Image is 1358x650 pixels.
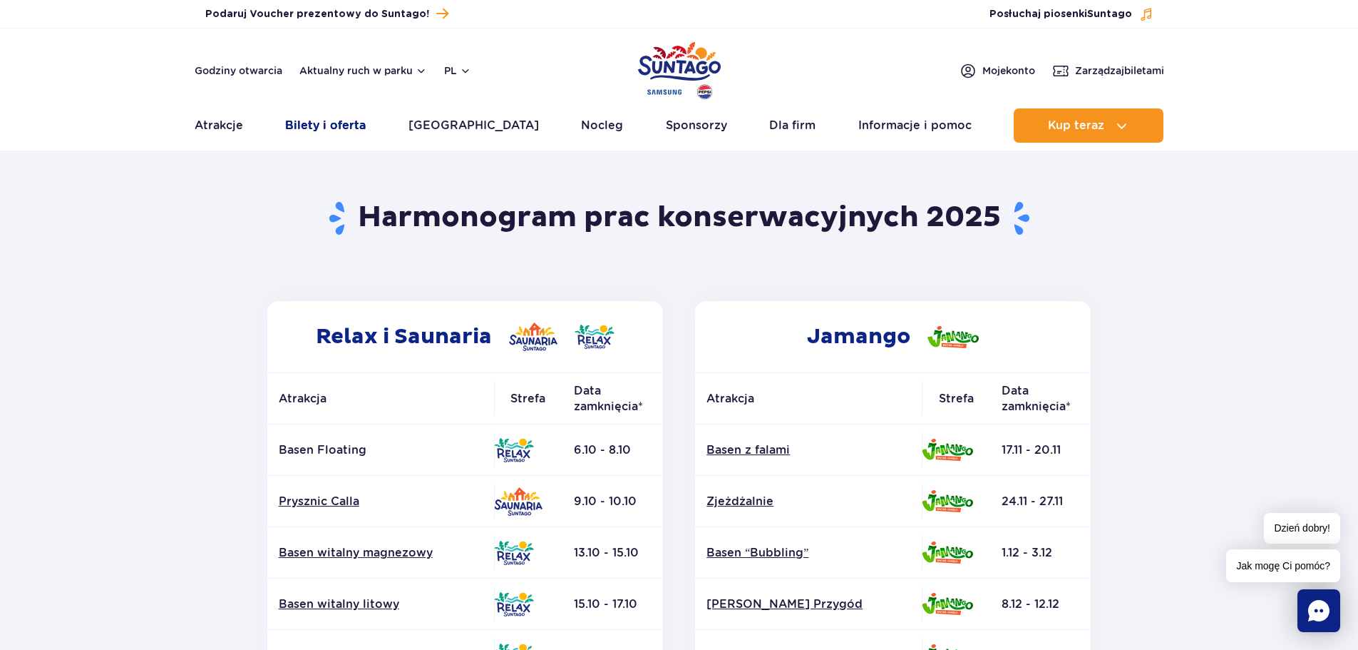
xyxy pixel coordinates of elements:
th: Atrakcja [267,373,494,425]
td: 15.10 - 17.10 [562,579,663,630]
img: Jamango [922,593,973,615]
h2: Relax i Saunaria [267,301,663,372]
span: Dzień dobry! [1264,513,1340,544]
td: 13.10 - 15.10 [562,527,663,579]
a: Basen witalny magnezowy [279,545,483,561]
a: Informacje i pomoc [858,108,972,143]
div: Chat [1297,589,1340,632]
a: Bilety i oferta [285,108,366,143]
span: Suntago [1087,9,1132,19]
a: Basen witalny litowy [279,596,483,612]
img: Jamango [922,490,973,512]
span: Zarządzaj biletami [1075,64,1164,78]
a: [GEOGRAPHIC_DATA] [408,108,539,143]
td: 17.11 - 20.11 [990,425,1091,476]
span: Posłuchaj piosenki [989,7,1132,21]
th: Data zamknięcia* [990,373,1091,425]
td: 6.10 - 8.10 [562,425,663,476]
a: [PERSON_NAME] Przygód [706,596,910,612]
img: Jamango [927,326,979,348]
img: Relax [494,438,534,462]
span: Podaruj Voucher prezentowy do Suntago! [205,7,429,21]
button: Aktualny ruch w parku [299,65,427,76]
a: Nocleg [581,108,623,143]
button: Kup teraz [1014,108,1163,143]
p: Basen Floating [279,442,483,458]
button: Posłuchaj piosenkiSuntago [989,7,1153,21]
img: Saunaria [494,487,542,516]
a: Park of Poland [638,36,721,101]
span: Jak mogę Ci pomóc? [1226,549,1340,582]
a: Sponsorzy [666,108,727,143]
a: Basen “Bubbling” [706,545,910,561]
h2: Jamango [695,301,1091,372]
img: Relax [494,592,534,616]
th: Strefa [922,373,990,425]
a: Zjeżdżalnie [706,494,910,509]
a: Mojekonto [960,62,1035,79]
img: Saunaria [509,323,557,351]
span: Kup teraz [1048,119,1104,132]
a: Podaruj Voucher prezentowy do Suntago! [205,4,448,24]
img: Jamango [922,439,973,461]
a: Basen z falami [706,442,910,458]
th: Atrakcja [695,373,922,425]
a: Atrakcje [195,108,243,143]
span: Moje konto [982,64,1035,78]
td: 1.12 - 3.12 [990,527,1091,579]
img: Relax [575,325,614,349]
td: 8.12 - 12.12 [990,579,1091,630]
button: pl [444,64,471,78]
td: 24.11 - 27.11 [990,476,1091,527]
img: Relax [494,541,534,565]
a: Godziny otwarcia [195,64,282,78]
a: Zarządzajbiletami [1052,62,1164,79]
a: Dla firm [769,108,816,143]
td: 9.10 - 10.10 [562,476,663,527]
img: Jamango [922,542,973,564]
th: Strefa [494,373,562,425]
h1: Harmonogram prac konserwacyjnych 2025 [262,200,1096,237]
a: Prysznic Calla [279,494,483,509]
th: Data zamknięcia* [562,373,663,425]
